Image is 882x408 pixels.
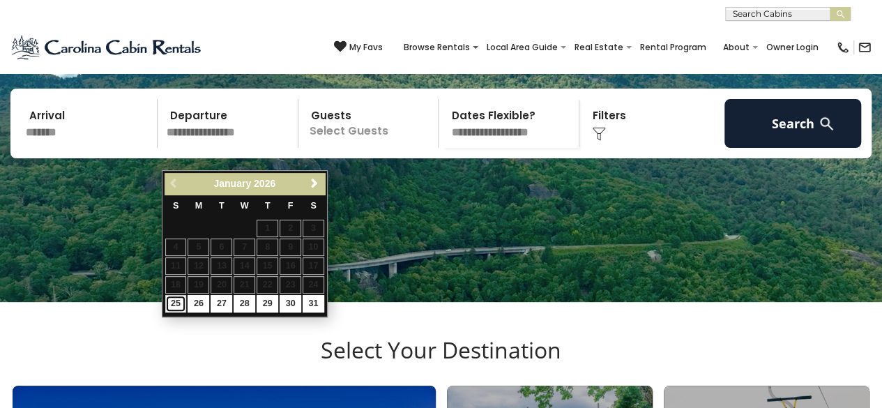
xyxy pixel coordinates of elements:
a: Local Area Guide [480,38,565,57]
span: 2026 [254,178,275,189]
a: Rental Program [633,38,713,57]
span: Thursday [265,201,271,211]
span: Friday [288,201,294,211]
img: filter--v1.png [592,127,606,141]
a: Real Estate [568,38,630,57]
img: search-regular-white.png [818,115,835,133]
button: Search [724,99,861,148]
h1: Your Adventure Starts Here [10,37,872,80]
img: phone-regular-black.png [836,40,850,54]
a: 29 [257,295,278,312]
span: Monday [195,201,203,211]
a: 26 [188,295,209,312]
a: 31 [303,295,324,312]
span: Sunday [173,201,178,211]
a: Browse Rentals [397,38,477,57]
a: Owner Login [759,38,826,57]
a: 28 [234,295,255,312]
span: Next [309,178,320,189]
img: mail-regular-black.png [858,40,872,54]
a: My Favs [334,40,383,54]
img: Blue-2.png [10,33,204,61]
p: Select Guests [303,99,439,148]
span: Wednesday [241,201,249,211]
a: 25 [165,295,187,312]
span: My Favs [349,41,383,54]
h3: Select Your Destination [10,337,872,386]
span: Saturday [310,201,316,211]
a: Next [306,175,324,192]
a: About [716,38,756,57]
span: Tuesday [219,201,225,211]
a: 30 [280,295,301,312]
span: January [213,178,251,189]
a: 27 [211,295,232,312]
